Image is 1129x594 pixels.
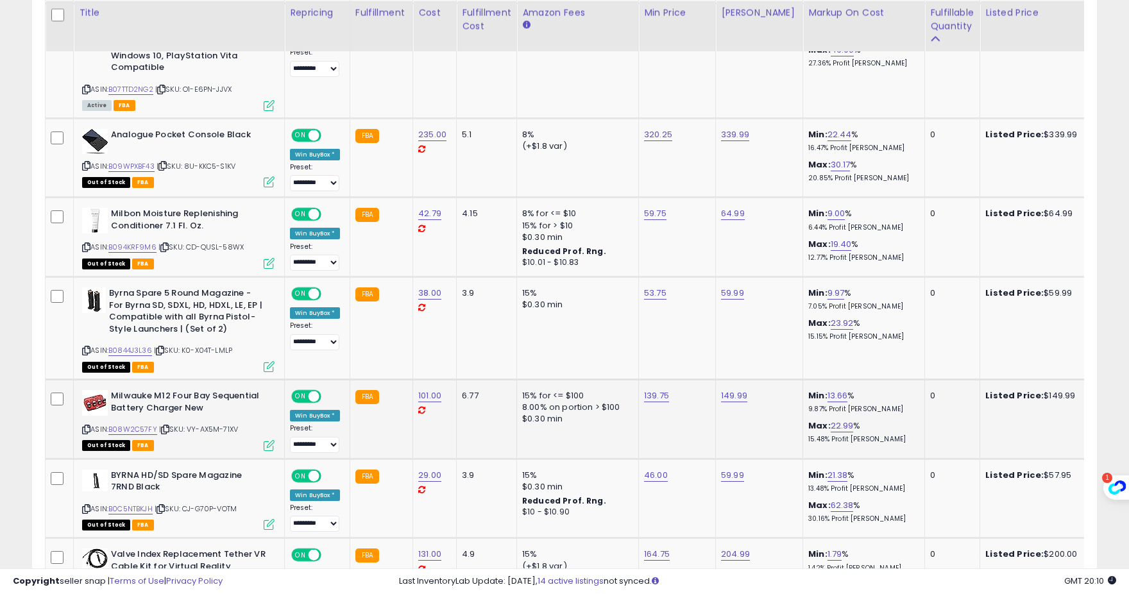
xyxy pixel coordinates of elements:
[985,207,1044,219] b: Listed Price:
[111,548,267,588] b: Valve Index Replacement Tether VR Cable Kit for Virtual Reality Headset
[111,129,267,144] b: Analogue Pocket Console Black
[462,287,507,299] div: 3.9
[82,440,130,451] span: All listings that are currently out of stock and unavailable for purchase on Amazon
[831,499,854,512] a: 62.38
[808,223,915,232] p: 6.44% Profit [PERSON_NAME]
[108,161,155,172] a: B09WPXBF43
[522,208,629,219] div: 8% for <= $10
[290,410,340,421] div: Win BuyBox *
[644,287,666,300] a: 53.75
[290,489,340,501] div: Win BuyBox *
[82,208,275,267] div: ASIN:
[808,253,915,262] p: 12.77% Profit [PERSON_NAME]
[293,289,309,300] span: ON
[290,163,340,192] div: Preset:
[808,470,915,493] div: %
[82,208,108,233] img: 31u5zLfriQL._SL40_.jpg
[808,499,831,511] b: Max:
[355,287,379,301] small: FBA
[522,19,530,31] small: Amazon Fees.
[157,161,235,171] span: | SKU: 8U-KKC5-S1KV
[831,238,852,251] a: 19.40
[808,514,915,523] p: 30.16% Profit [PERSON_NAME]
[808,469,828,481] b: Min:
[538,575,604,587] a: 14 active listings
[808,390,915,414] div: %
[522,129,629,140] div: 8%
[290,6,344,19] div: Repricing
[319,470,340,481] span: OFF
[522,140,629,152] div: (+$1.8 var)
[132,520,154,530] span: FBA
[985,469,1044,481] b: Listed Price:
[828,207,845,220] a: 9.00
[522,548,629,560] div: 15%
[522,299,629,310] div: $0.30 min
[155,84,232,94] span: | SKU: O1-E6PN-JJVX
[721,6,797,19] div: [PERSON_NAME]
[644,389,669,402] a: 139.75
[418,287,441,300] a: 38.00
[930,287,970,299] div: 0
[355,6,407,19] div: Fulfillment
[82,470,275,529] div: ASIN:
[110,575,164,587] a: Terms of Use
[82,14,275,109] div: ASIN:
[293,391,309,402] span: ON
[808,302,915,311] p: 7.05% Profit [PERSON_NAME]
[111,208,267,235] b: Milbon Moisture Replenishing Conditioner 7.1 Fl. Oz.
[290,242,340,271] div: Preset:
[82,390,108,416] img: 51a+pFhfXwL._SL40_.jpg
[808,389,828,402] b: Min:
[985,6,1096,19] div: Listed Price
[721,287,744,300] a: 59.99
[808,548,828,560] b: Min:
[522,287,629,299] div: 15%
[418,389,441,402] a: 101.00
[985,548,1092,560] div: $200.00
[418,207,441,220] a: 42.79
[831,420,854,432] a: 22.99
[808,158,831,171] b: Max:
[293,550,309,561] span: ON
[290,48,340,77] div: Preset:
[808,287,828,299] b: Min:
[930,390,970,402] div: 0
[808,128,828,140] b: Min:
[82,548,108,568] img: 41spV7Idt2L._SL40_.jpg
[82,129,108,154] img: 31CAlqMhYeL._SL40_.jpg
[522,6,633,19] div: Amazon Fees
[985,208,1092,219] div: $64.99
[808,287,915,311] div: %
[111,470,267,496] b: BYRNA HD/SD Spare Magazine 7RND Black
[158,242,244,252] span: | SKU: CD-QUSL-58WX
[82,287,106,313] img: 31Dnt-0bgNL._SL40_.jpg
[522,257,629,268] div: $10.01 - $10.83
[293,130,309,140] span: ON
[132,177,154,188] span: FBA
[82,129,275,187] div: ASIN:
[108,242,157,253] a: B094KRF9M6
[985,390,1092,402] div: $149.99
[721,389,747,402] a: 149.99
[319,130,340,140] span: OFF
[808,238,831,250] b: Max:
[522,507,629,518] div: $10 - $10.90
[82,470,108,491] img: 2172Rh7v6JL._SL40_.jpg
[828,389,848,402] a: 13.66
[79,6,279,19] div: Title
[114,100,135,111] span: FBA
[522,390,629,402] div: 15% for <= $100
[109,287,265,338] b: Byrna Spare 5 Round Magazine - For Byrna SD, SDXL, HD, HDXL, LE, EP | Compatible with all Byrna P...
[803,1,925,51] th: The percentage added to the cost of goods (COGS) that forms the calculator for Min & Max prices.
[985,389,1044,402] b: Listed Price:
[985,287,1044,299] b: Listed Price:
[132,362,154,373] span: FBA
[985,129,1092,140] div: $339.99
[721,548,750,561] a: 204.99
[355,390,379,404] small: FBA
[290,504,340,532] div: Preset:
[808,420,831,432] b: Max:
[808,159,915,183] div: %
[319,550,340,561] span: OFF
